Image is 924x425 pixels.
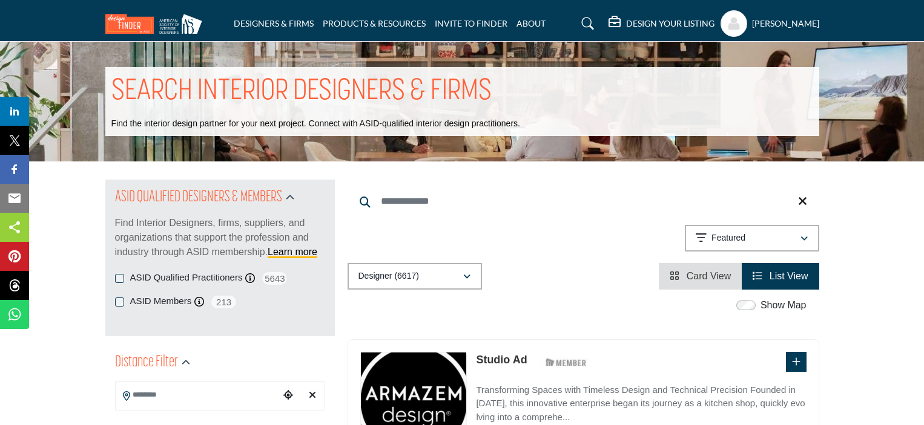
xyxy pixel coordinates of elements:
span: 5643 [261,271,288,286]
a: DESIGNERS & FIRMS [234,18,314,28]
p: Studio Ad [476,352,527,368]
button: Show hide supplier dropdown [721,10,747,37]
p: Featured [711,232,745,244]
h2: ASID QUALIFIED DESIGNERS & MEMBERS [115,187,282,209]
a: Search [570,14,602,33]
input: ASID Qualified Practitioners checkbox [115,274,124,283]
a: ABOUT [516,18,546,28]
label: ASID Qualified Practitioners [130,271,243,285]
input: Search Keyword [348,187,819,216]
input: Search Location [116,383,279,407]
img: Site Logo [105,14,208,34]
button: Designer (6617) [348,263,482,290]
span: 213 [210,294,237,310]
img: ASID Members Badge Icon [539,355,593,370]
span: Card View [687,271,731,281]
p: Find the interior design partner for your next project. Connect with ASID-qualified interior desi... [111,118,520,130]
a: View Card [670,271,731,281]
h5: DESIGN YOUR LISTING [626,18,714,29]
a: Learn more [268,247,317,257]
p: Designer (6617) [358,270,419,282]
li: Card View [659,263,742,290]
div: Clear search location [303,383,322,409]
span: List View [770,271,808,281]
a: Studio Ad [476,354,527,366]
a: PRODUCTS & RESOURCES [323,18,426,28]
a: INVITE TO FINDER [435,18,507,28]
a: Transforming Spaces with Timeless Design and Technical Precision Founded in [DATE], this innovati... [476,376,806,424]
p: Find Interior Designers, firms, suppliers, and organizations that support the profession and indu... [115,216,325,259]
h5: [PERSON_NAME] [752,18,819,30]
li: List View [742,263,819,290]
label: ASID Members [130,294,192,308]
a: View List [753,271,808,281]
input: ASID Members checkbox [115,297,124,307]
label: Show Map [761,298,807,313]
div: DESIGN YOUR LISTING [609,16,714,31]
a: Add To List [792,357,800,367]
h2: Distance Filter [115,352,178,374]
h1: SEARCH INTERIOR DESIGNERS & FIRMS [111,73,492,111]
button: Featured [685,225,819,251]
div: Choose your current location [279,383,297,409]
p: Transforming Spaces with Timeless Design and Technical Precision Founded in [DATE], this innovati... [476,383,806,424]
